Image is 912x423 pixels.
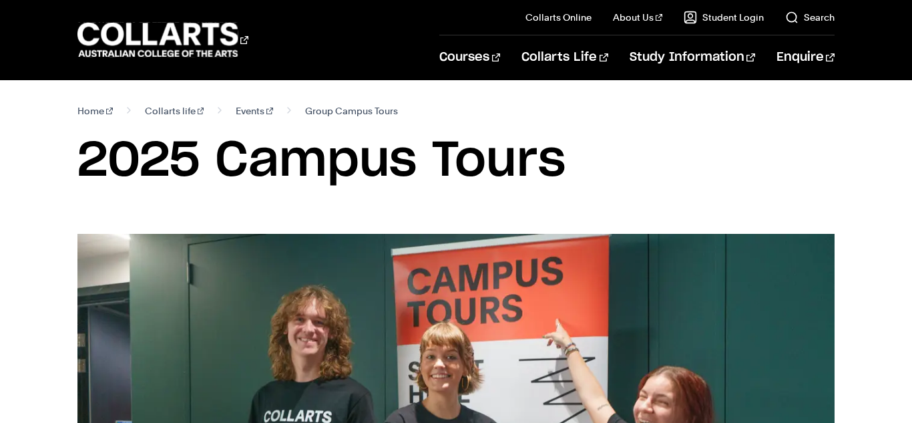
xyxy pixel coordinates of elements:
h1: 2025 Campus Tours [77,131,835,191]
a: Enquire [776,35,835,80]
a: Events [236,102,273,120]
a: Home [77,102,113,120]
div: Go to homepage [77,21,248,59]
a: Courses [439,35,500,80]
a: About Us [613,11,662,24]
a: Search [785,11,835,24]
a: Study Information [630,35,755,80]
span: Group Campus Tours [305,102,398,120]
a: Collarts life [145,102,204,120]
a: Student Login [684,11,764,24]
a: Collarts Online [525,11,592,24]
a: Collarts Life [521,35,608,80]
